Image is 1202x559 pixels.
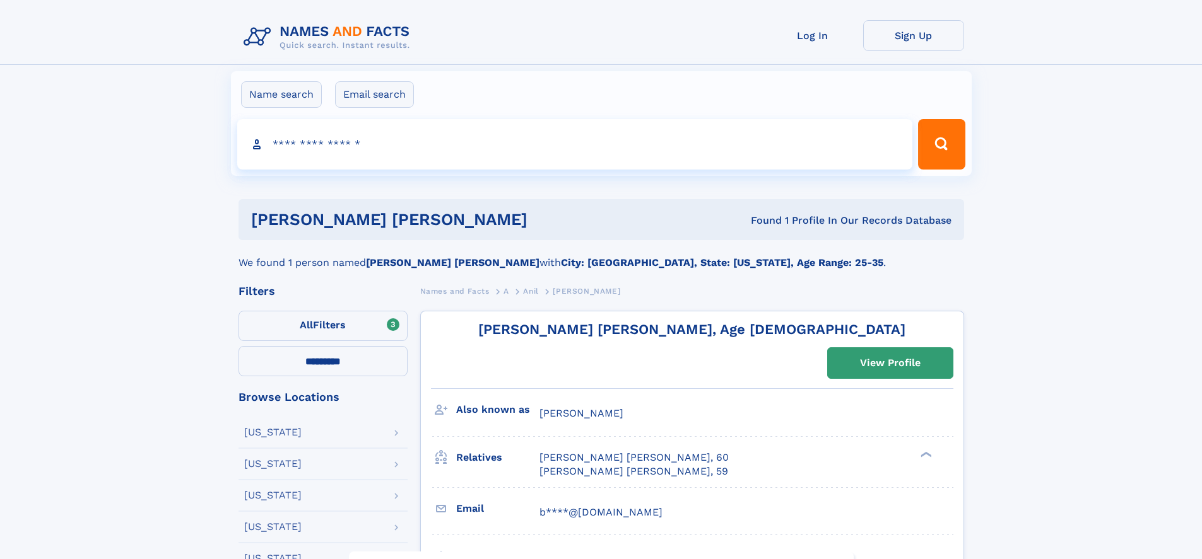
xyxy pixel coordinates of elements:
div: Found 1 Profile In Our Records Database [639,214,952,228]
label: Email search [335,81,414,108]
a: [PERSON_NAME] [PERSON_NAME], 59 [539,464,728,478]
a: Names and Facts [420,283,490,299]
div: Browse Locations [239,391,408,403]
div: ❯ [917,450,933,458]
a: [PERSON_NAME] [PERSON_NAME], Age [DEMOGRAPHIC_DATA] [478,321,905,337]
h3: Email [456,498,539,519]
button: Search Button [918,119,965,170]
input: search input [237,119,913,170]
div: We found 1 person named with . [239,240,964,270]
div: View Profile [860,349,921,377]
b: City: [GEOGRAPHIC_DATA], State: [US_STATE], Age Range: 25-35 [561,256,883,268]
img: Logo Names and Facts [239,20,420,54]
h3: Relatives [456,447,539,468]
h1: [PERSON_NAME] [PERSON_NAME] [251,212,639,228]
div: [US_STATE] [244,459,302,469]
div: [US_STATE] [244,427,302,437]
span: [PERSON_NAME] [539,407,623,419]
span: A [504,287,509,296]
span: [PERSON_NAME] [553,287,620,296]
div: Filters [239,285,408,297]
a: Log In [762,20,863,51]
a: Sign Up [863,20,964,51]
span: All [300,319,313,331]
a: [PERSON_NAME] [PERSON_NAME], 60 [539,451,729,464]
label: Name search [241,81,322,108]
label: Filters [239,311,408,341]
a: View Profile [828,348,953,378]
h3: Also known as [456,399,539,420]
a: A [504,283,509,299]
b: [PERSON_NAME] [PERSON_NAME] [366,256,539,268]
div: [US_STATE] [244,490,302,500]
a: Anil [523,283,538,299]
div: [US_STATE] [244,522,302,532]
span: Anil [523,287,538,296]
